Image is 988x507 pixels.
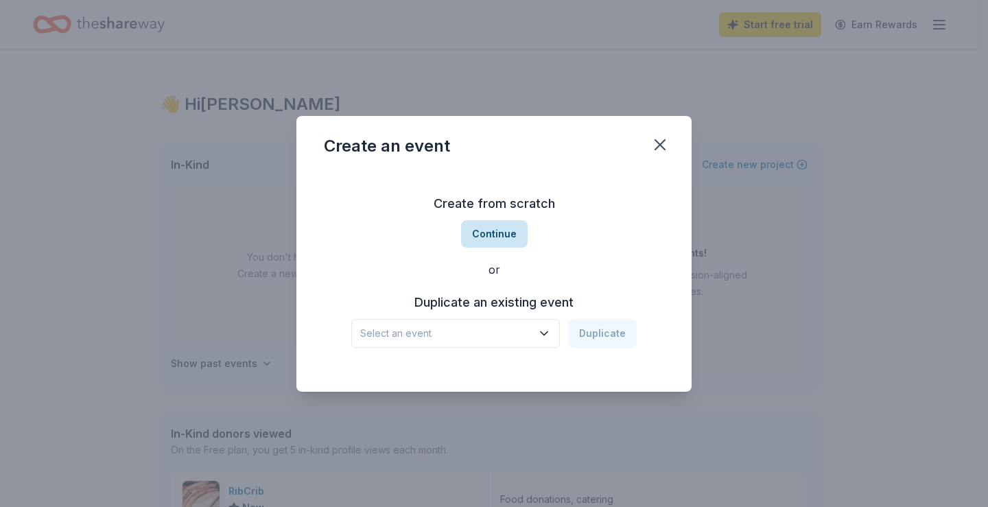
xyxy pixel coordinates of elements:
h3: Duplicate an existing event [351,292,637,314]
button: Continue [461,220,528,248]
div: Create an event [324,135,450,157]
span: Select an event [360,325,532,342]
div: or [324,261,664,278]
h3: Create from scratch [324,193,664,215]
button: Select an event [351,319,560,348]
